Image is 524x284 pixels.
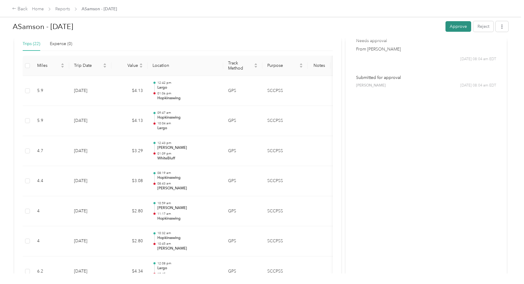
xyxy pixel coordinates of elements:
p: Largo [157,266,218,271]
p: Largo [157,85,218,90]
td: [DATE] [69,136,111,166]
th: Trip Date [69,56,111,76]
p: 08:43 am [157,181,218,186]
td: SCCPSS [262,226,308,256]
td: [DATE] [69,166,111,196]
a: Home [32,6,44,11]
td: 4 [32,196,69,227]
p: [PERSON_NAME] [157,145,218,151]
td: 4.7 [32,136,69,166]
p: [PERSON_NAME] [157,186,218,191]
div: Back [12,5,28,13]
span: caret-down [103,65,107,69]
span: [PERSON_NAME] [356,83,386,88]
span: caret-up [103,62,107,66]
td: GPS [223,196,262,227]
span: ASamson - [DATE] [82,6,117,12]
th: Track Method [223,56,262,76]
th: Tags [330,56,353,76]
p: Hopkinsswing [157,235,218,241]
p: 10:45 am [157,242,218,246]
td: SCCPSS [262,136,308,166]
p: WhiteBluff [157,156,218,161]
td: $4.13 [111,76,148,106]
p: 12:08 pm [157,261,218,266]
td: $2.80 [111,226,148,256]
td: SCCPSS [262,106,308,136]
p: 10:04 am [157,121,218,126]
td: SCCPSS [262,166,308,196]
span: caret-down [254,65,258,69]
button: Reject [473,21,493,32]
p: 01:09 pm [157,152,218,156]
a: Reports [55,6,70,11]
p: Hopkinsswing [157,175,218,181]
span: [DATE] 08:04 am EDT [460,83,496,88]
td: GPS [223,166,262,196]
td: 5.9 [32,76,69,106]
td: 4 [32,226,69,256]
div: Trips (22) [23,41,40,47]
p: [PERSON_NAME] [157,205,218,211]
p: 01:06 pm [157,91,218,96]
p: 12:42 pm [157,81,218,85]
td: [DATE] [69,196,111,227]
span: Trip Date [74,63,102,68]
td: GPS [223,136,262,166]
span: caret-up [254,62,258,66]
span: caret-up [299,62,303,66]
th: Notes [308,56,330,76]
button: Approve [445,21,471,32]
span: caret-down [299,65,303,69]
p: Hopkinsswing [157,216,218,221]
p: 08:19 am [157,171,218,175]
td: [DATE] [69,226,111,256]
p: Hopkinsswing [157,96,218,101]
td: 5.9 [32,106,69,136]
th: Miles [32,56,69,76]
span: caret-down [139,65,143,69]
td: $3.29 [111,136,148,166]
td: $2.80 [111,196,148,227]
p: 11:17 am [157,212,218,216]
th: Value [111,56,148,76]
td: $3.08 [111,166,148,196]
td: GPS [223,76,262,106]
td: GPS [223,106,262,136]
th: Location [148,56,223,76]
h1: ASamson - Sept 2025 [13,19,441,34]
td: 4.4 [32,166,69,196]
p: 12:45 pm [157,272,218,276]
p: 10:59 am [157,201,218,205]
th: Purpose [262,56,308,76]
span: Value [116,63,138,68]
td: GPS [223,226,262,256]
span: Track Method [228,60,253,71]
span: Miles [37,63,59,68]
p: 09:47 am [157,111,218,115]
td: SCCPSS [262,196,308,227]
span: caret-up [139,62,143,66]
span: [DATE] 08:04 am EDT [460,57,496,62]
p: Largo [157,126,218,131]
p: 10:32 am [157,231,218,235]
iframe: Everlance-gr Chat Button Frame [490,250,524,284]
p: [PERSON_NAME] [157,246,218,251]
p: Hopkinsswing [157,115,218,120]
p: 12:43 pm [157,141,218,145]
span: caret-up [61,62,64,66]
td: [DATE] [69,76,111,106]
td: [DATE] [69,106,111,136]
p: From [PERSON_NAME] [356,46,496,52]
td: SCCPSS [262,76,308,106]
td: $4.13 [111,106,148,136]
span: Purpose [267,63,298,68]
p: Submitted for approval [356,74,496,81]
div: Expense (0) [50,41,72,47]
span: caret-down [61,65,64,69]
